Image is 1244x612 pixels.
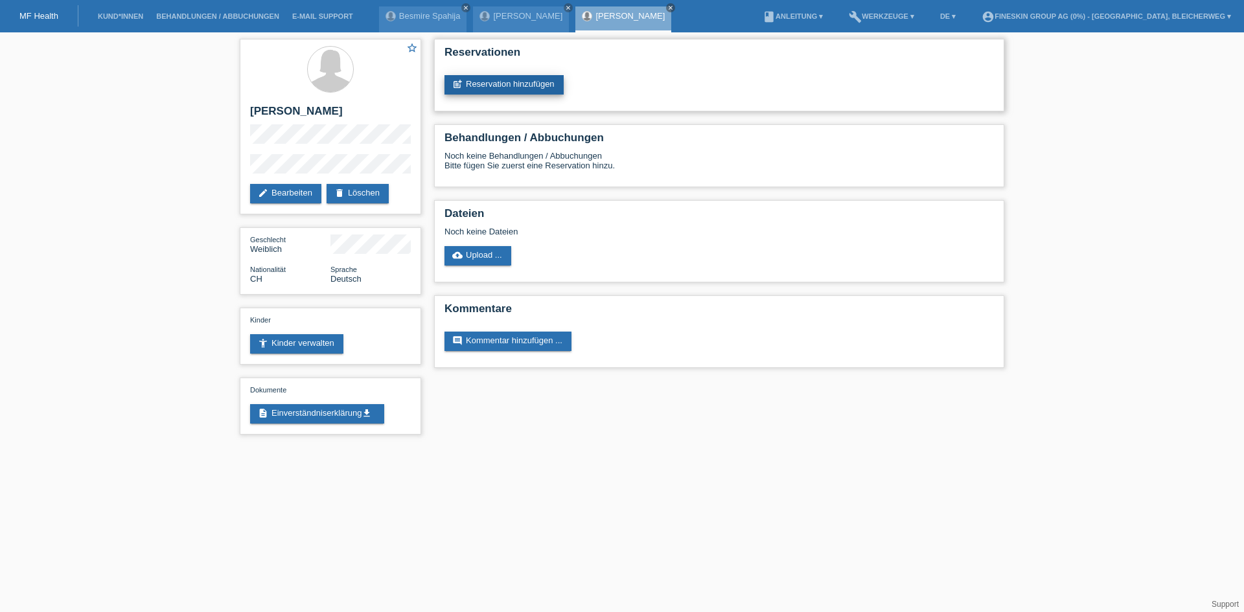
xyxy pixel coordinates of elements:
a: [PERSON_NAME] [493,11,562,21]
a: bookAnleitung ▾ [756,12,829,20]
div: Weiblich [250,234,330,254]
a: DE ▾ [934,12,962,20]
i: build [849,10,862,23]
i: delete [334,188,345,198]
i: account_circle [982,10,995,23]
a: [PERSON_NAME] [595,11,665,21]
a: editBearbeiten [250,184,321,203]
a: commentKommentar hinzufügen ... [444,332,571,351]
span: Nationalität [250,266,286,273]
span: Deutsch [330,274,362,284]
a: MF Health [19,11,58,21]
span: Schweiz [250,274,262,284]
a: account_circleFineSkin Group AG (0%) - [GEOGRAPHIC_DATA], Bleicherweg ▾ [975,12,1238,20]
i: accessibility_new [258,338,268,348]
a: close [564,3,573,12]
i: cloud_upload [452,250,463,260]
i: star_border [406,42,418,54]
h2: [PERSON_NAME] [250,105,411,124]
a: E-Mail Support [286,12,360,20]
a: Behandlungen / Abbuchungen [150,12,286,20]
a: Besmire Spahija [399,11,461,21]
a: star_border [406,42,418,56]
i: close [463,5,469,11]
i: get_app [362,408,372,418]
span: Dokumente [250,386,286,394]
span: Kinder [250,316,271,324]
i: description [258,408,268,418]
div: Noch keine Dateien [444,227,840,236]
span: Geschlecht [250,236,286,244]
h2: Behandlungen / Abbuchungen [444,131,994,151]
a: close [461,3,470,12]
i: post_add [452,79,463,89]
i: edit [258,188,268,198]
a: buildWerkzeuge ▾ [842,12,921,20]
i: comment [452,335,463,346]
span: Sprache [330,266,357,273]
a: close [666,3,675,12]
a: descriptionEinverständniserklärungget_app [250,404,384,424]
i: book [763,10,776,23]
h2: Kommentare [444,302,994,322]
a: deleteLöschen [327,184,389,203]
a: post_addReservation hinzufügen [444,75,564,95]
i: close [667,5,674,11]
h2: Reservationen [444,46,994,65]
a: accessibility_newKinder verwalten [250,334,343,354]
a: Support [1212,600,1239,609]
a: cloud_uploadUpload ... [444,246,511,266]
i: close [565,5,571,11]
a: Kund*innen [91,12,150,20]
h2: Dateien [444,207,994,227]
div: Noch keine Behandlungen / Abbuchungen Bitte fügen Sie zuerst eine Reservation hinzu. [444,151,994,180]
